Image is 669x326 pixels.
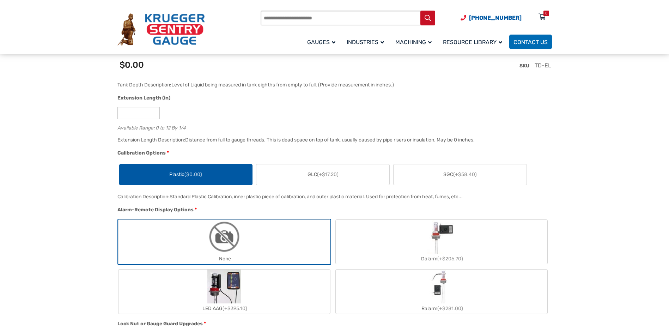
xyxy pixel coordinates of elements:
span: (+$395.10) [223,306,247,312]
span: Extension Length Description: [117,137,185,143]
a: Phone Number (920) 434-8860 [461,13,522,22]
abbr: required [195,206,197,213]
span: Contact Us [513,39,548,46]
span: GLC [308,171,339,178]
div: 0 [545,11,547,16]
a: Industries [342,34,391,50]
span: Tank Depth Description: [117,82,171,88]
span: (+$58.40) [453,171,477,177]
div: Available Range: 0 to 12 By 1/4 [117,123,548,130]
a: Contact Us [509,35,552,49]
span: Extension Length (in) [117,95,170,101]
div: None [118,254,330,264]
label: LED AAG [118,270,330,314]
span: TD-EL [535,62,551,69]
label: None [118,220,330,264]
span: Machining [395,39,432,46]
a: Gauges [303,34,342,50]
span: (+$17.20) [317,171,339,177]
span: (+$281.00) [437,306,463,312]
span: SKU [519,63,529,69]
span: Gauges [307,39,335,46]
span: Calibration Description: [117,194,170,200]
div: LED AAG [118,303,330,314]
div: Ralarm [336,303,547,314]
label: Dalarm [336,220,547,264]
div: Distance from full to gauge threads. This is dead space on top of tank, usually caused by pipe ri... [185,137,475,143]
a: Machining [391,34,439,50]
span: (+$206.70) [437,256,463,262]
span: Alarm-Remote Display Options [117,207,194,213]
img: Krueger Sentry Gauge [117,13,205,46]
div: Dalarm [336,254,547,264]
abbr: required [167,149,169,157]
span: Resource Library [443,39,502,46]
span: Calibration Options [117,150,166,156]
span: SGC [443,171,477,178]
div: Standard Plastic Calibration, inner plastic piece of calibration, and outer plastic material. Use... [170,194,463,200]
span: Plastic [169,171,202,178]
span: Industries [347,39,384,46]
div: Level of Liquid being measured in tank eighths from empty to full. (Provide measurement in inches.) [171,82,394,88]
span: ($0.00) [184,171,202,177]
label: Ralarm [336,270,547,314]
a: Resource Library [439,34,509,50]
span: [PHONE_NUMBER] [469,14,522,21]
